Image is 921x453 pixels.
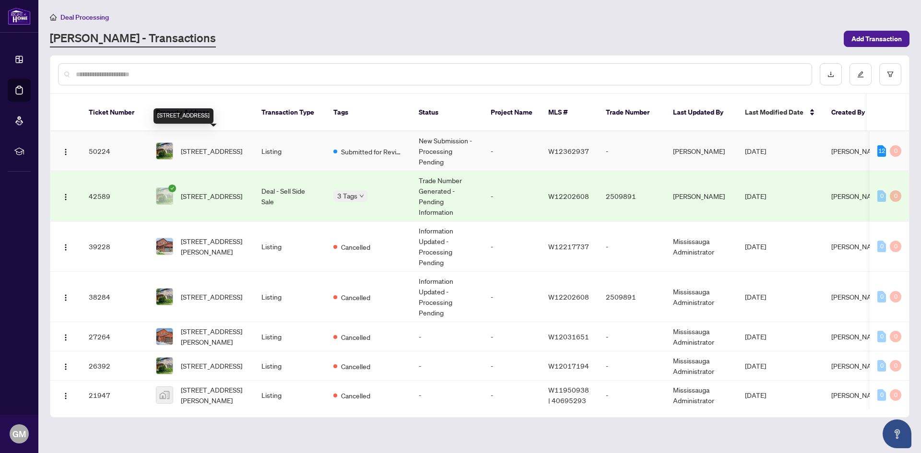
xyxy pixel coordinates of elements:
[156,289,173,305] img: thumbnail-img
[548,385,589,405] span: W11950938 | 40695293
[81,272,148,322] td: 38284
[831,361,883,370] span: [PERSON_NAME]
[62,334,70,341] img: Logo
[883,419,911,448] button: Open asap
[254,171,326,221] td: Deal - Sell Side Sale
[341,242,370,252] span: Cancelled
[548,361,589,370] span: W12017194
[81,322,148,351] td: 27264
[62,244,70,251] img: Logo
[745,242,766,251] span: [DATE]
[665,381,737,410] td: Mississauga Administrator
[341,292,370,302] span: Cancelled
[411,171,483,221] td: Trade Number Generated - Pending Information
[58,239,73,254] button: Logo
[181,291,242,302] span: [STREET_ADDRESS]
[598,94,665,131] th: Trade Number
[153,108,213,124] div: [STREET_ADDRESS]
[737,94,824,131] th: Last Modified Date
[541,94,598,131] th: MLS #
[58,387,73,403] button: Logo
[877,190,886,202] div: 0
[62,363,70,371] img: Logo
[337,190,357,201] span: 3 Tags
[50,30,216,47] a: [PERSON_NAME] - Transactions
[890,360,901,372] div: 0
[181,236,246,257] span: [STREET_ADDRESS][PERSON_NAME]
[483,272,541,322] td: -
[341,146,403,157] span: Submitted for Review
[483,131,541,171] td: -
[877,331,886,342] div: 0
[156,387,173,403] img: thumbnail-img
[8,7,31,25] img: logo
[877,291,886,302] div: 0
[58,188,73,204] button: Logo
[81,171,148,221] td: 42589
[181,146,242,156] span: [STREET_ADDRESS]
[598,171,665,221] td: 2509891
[598,221,665,272] td: -
[665,351,737,381] td: Mississauga Administrator
[58,289,73,304] button: Logo
[745,332,766,341] span: [DATE]
[665,94,737,131] th: Last Updated By
[598,351,665,381] td: -
[254,94,326,131] th: Transaction Type
[341,390,370,401] span: Cancelled
[745,292,766,301] span: [DATE]
[326,94,411,131] th: Tags
[148,94,254,131] th: Property Address
[483,381,541,410] td: -
[58,358,73,373] button: Logo
[359,194,364,198] span: down
[62,392,70,400] img: Logo
[857,71,864,78] span: edit
[877,145,886,157] div: 12
[483,351,541,381] td: -
[411,351,483,381] td: -
[341,332,370,342] span: Cancelled
[50,14,57,21] span: home
[745,391,766,399] span: [DATE]
[665,221,737,272] td: Mississauga Administrator
[168,185,176,192] span: check-circle
[62,193,70,201] img: Logo
[820,63,842,85] button: download
[60,13,109,22] span: Deal Processing
[831,242,883,251] span: [PERSON_NAME]
[181,326,246,347] span: [STREET_ADDRESS][PERSON_NAME]
[12,427,26,441] span: GM
[548,242,589,251] span: W12217737
[890,145,901,157] div: 0
[665,322,737,351] td: Mississauga Administrator
[156,238,173,255] img: thumbnail-img
[81,131,148,171] td: 50224
[824,94,881,131] th: Created By
[483,171,541,221] td: -
[598,272,665,322] td: 2509891
[81,351,148,381] td: 26392
[548,332,589,341] span: W12031651
[181,360,242,371] span: [STREET_ADDRESS]
[411,272,483,322] td: Information Updated - Processing Pending
[81,381,148,410] td: 21947
[411,221,483,272] td: Information Updated - Processing Pending
[831,332,883,341] span: [PERSON_NAME]
[254,381,326,410] td: Listing
[181,191,242,201] span: [STREET_ADDRESS]
[411,94,483,131] th: Status
[156,188,173,204] img: thumbnail-img
[887,71,894,78] span: filter
[890,241,901,252] div: 0
[483,221,541,272] td: -
[877,389,886,401] div: 0
[58,329,73,344] button: Logo
[745,147,766,155] span: [DATE]
[890,190,901,202] div: 0
[411,131,483,171] td: New Submission - Processing Pending
[665,131,737,171] td: [PERSON_NAME]
[341,361,370,372] span: Cancelled
[831,147,883,155] span: [PERSON_NAME]
[62,148,70,156] img: Logo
